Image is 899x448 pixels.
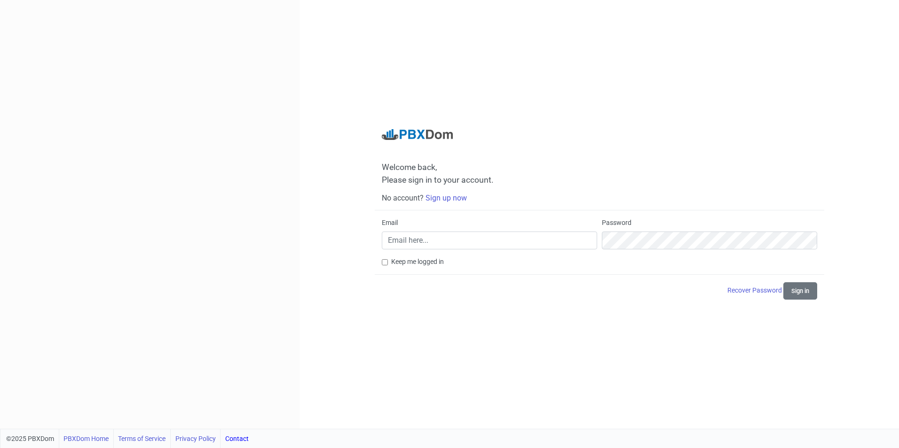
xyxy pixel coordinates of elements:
[118,429,166,448] a: Terms of Service
[382,175,494,185] span: Please sign in to your account.
[426,193,467,202] a: Sign up now
[6,429,249,448] div: ©2025 PBXDom
[225,429,249,448] a: Contact
[63,429,109,448] a: PBXDom Home
[783,282,817,300] button: Sign in
[382,232,597,249] input: Email here...
[602,218,631,228] label: Password
[175,429,216,448] a: Privacy Policy
[382,218,398,228] label: Email
[391,257,444,267] label: Keep me logged in
[382,193,817,202] h6: No account?
[382,162,817,172] span: Welcome back,
[727,286,783,294] a: Recover Password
